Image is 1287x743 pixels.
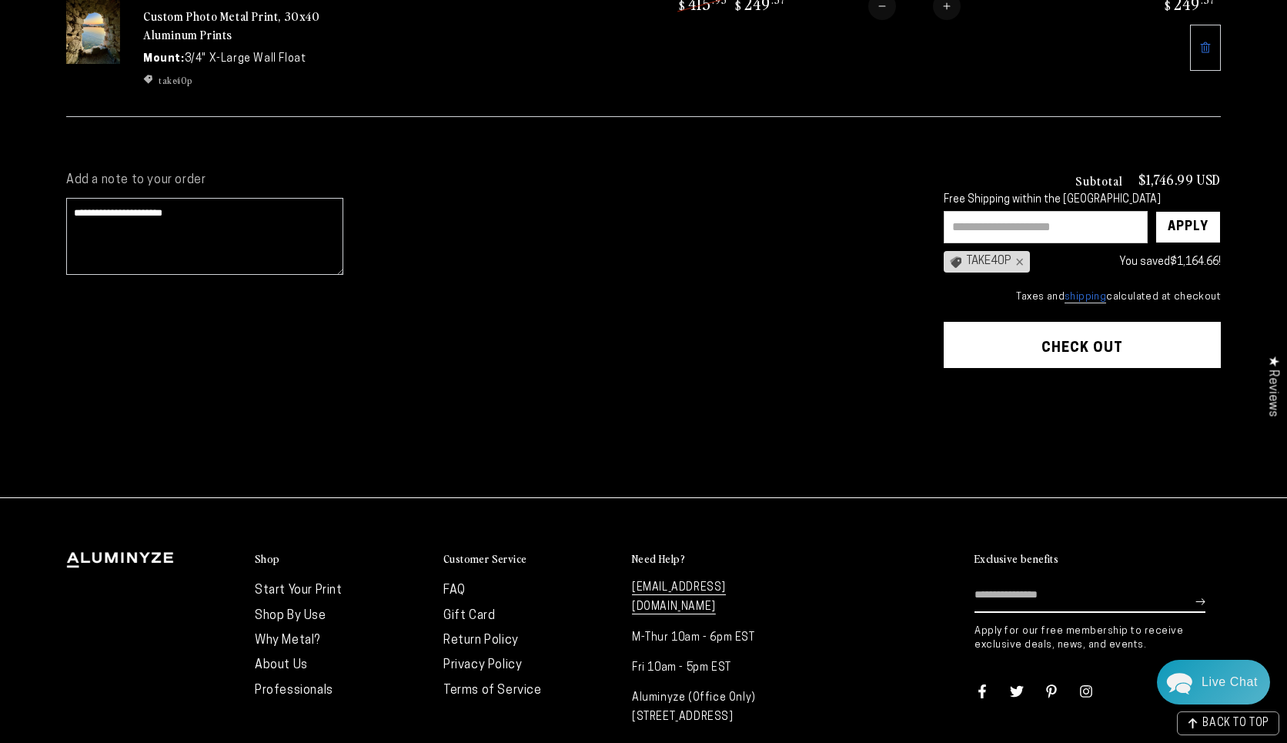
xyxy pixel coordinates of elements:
[255,552,428,567] summary: Shop
[70,256,272,270] div: Aluminyze
[1138,172,1221,186] p: $1,746.99 USD
[632,582,726,614] a: [EMAIL_ADDRESS][DOMAIN_NAME]
[51,156,66,171] img: fba842a801236a3782a25bbf40121a09
[272,257,299,269] div: [DATE]
[443,552,617,567] summary: Customer Service
[143,7,320,44] a: Custom Photo Metal Print, 30x40 Aluminum Prints
[144,23,184,63] img: Marie J
[255,584,343,597] a: Start Your Print
[70,306,272,320] div: Aluminyze
[443,634,519,647] a: Return Policy
[443,552,526,566] h2: Customer Service
[51,323,299,337] p: I want my photo to be vertical without changing the image shown
[255,610,326,622] a: Shop By Use
[443,584,466,597] a: FAQ
[632,658,805,678] p: Fri 10am - 5pm EST
[255,552,280,566] h2: Shop
[51,273,299,287] p: When I make my photo from landscape to portrait, I lose pixels. Can you do it where it won’t go ...
[1157,660,1270,705] div: Chat widget toggle
[1202,660,1258,705] div: Contact Us Directly
[70,206,272,221] div: [PERSON_NAME]
[1011,256,1024,268] div: ×
[118,442,209,450] span: We run on
[1170,256,1218,268] span: $1,164.66
[102,464,226,489] a: Leave A Message
[51,172,299,187] p: Hi [PERSON_NAME], Thank you for sending the photos and for patiently waiting for the feedback. La...
[944,322,1221,368] button: Check out
[31,128,295,142] div: Recent Conversations
[944,251,1030,273] div: TAKE40P
[51,306,66,321] img: d6e0f57a3314dc1006f9885347025458
[143,51,185,67] dt: Mount:
[1038,253,1221,272] div: You saved !
[112,23,152,63] img: John
[443,659,522,671] a: Privacy Policy
[272,307,299,319] div: [DATE]
[974,552,1221,567] summary: Exclusive benefits
[143,73,374,87] ul: Discount
[1190,25,1221,71] a: Remove 30"x40" Rectangle White Matte Aluminyzed Photo
[143,73,374,87] li: take40p
[165,439,208,450] span: Re:amaze
[443,684,542,697] a: Terms of Service
[185,51,306,67] dd: 3/4" X-Large Wall Float
[944,398,1221,440] iframe: PayPal-paypal
[176,23,216,63] img: Helga
[66,172,913,189] label: Add a note to your order
[632,552,685,566] h2: Need Help?
[115,77,211,88] span: Away until [DATE]
[443,610,495,622] a: Gift Card
[51,206,66,221] img: d43a2b16f90f7195f4c1ce3167853375
[944,290,1221,305] small: Taxes and calculated at checkout
[974,552,1058,566] h2: Exclusive benefits
[1075,174,1123,186] h3: Subtotal
[974,624,1221,652] p: Apply for our free membership to receive exclusive deals, news, and events.
[944,194,1221,207] div: Free Shipping within the [GEOGRAPHIC_DATA]
[255,684,333,697] a: Professionals
[632,628,805,648] p: M-Thur 10am - 6pm EST
[255,634,320,647] a: Why Metal?
[51,223,299,237] p: It's something you're able to download by searching for the Chrome browser
[1168,212,1208,243] div: Apply
[632,552,805,567] summary: Need Help?
[1202,718,1269,729] span: BACK TO TOP
[70,156,272,171] div: [PERSON_NAME]
[1195,578,1205,624] button: Subscribe
[632,688,805,727] p: Aluminyze (Office Only) [STREET_ADDRESS]
[1258,343,1287,429] div: Click to open Judge.me floating reviews tab
[51,256,66,271] img: d6e0f57a3314dc1006f9885347025458
[272,207,299,219] div: [DATE]
[255,659,308,671] a: About Us
[1065,292,1106,303] a: shipping
[272,158,299,169] div: [DATE]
